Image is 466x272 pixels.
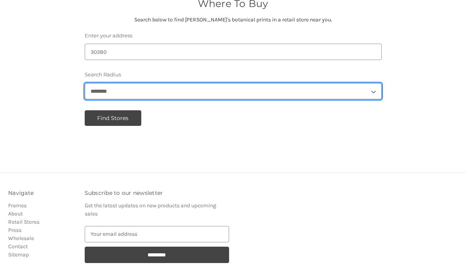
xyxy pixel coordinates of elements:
a: Wholesale [8,235,34,242]
a: Frames [8,202,27,209]
a: Contact [8,243,28,250]
label: Search Radius [85,71,382,79]
h3: Navigate [8,189,76,197]
button: Find Stores [85,110,142,126]
p: Search below to find [PERSON_NAME]'s botanical prints in a retail store near you. [85,16,382,24]
label: Enter your address [85,32,382,40]
h3: Subscribe to our newsletter [85,189,229,197]
a: Press [8,227,21,233]
input: Your email address [85,226,229,242]
p: Get the latest updates on new products and upcoming sales [85,201,229,218]
a: Sitemap [8,251,29,258]
a: About [8,210,23,217]
input: Search for an address to find nearby stores [85,44,382,60]
a: Retail Stores [8,219,39,225]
